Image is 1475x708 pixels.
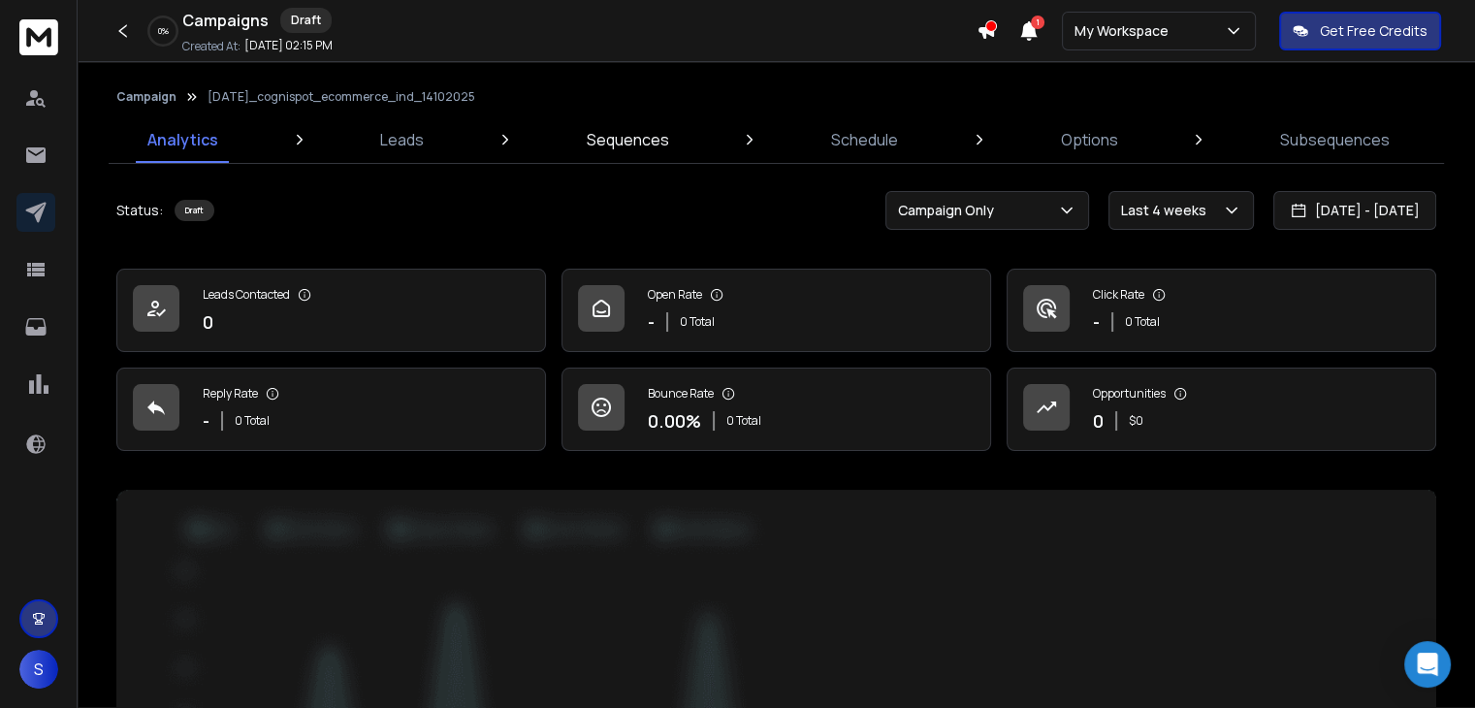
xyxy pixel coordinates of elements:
p: Analytics [147,128,218,151]
a: Opportunities0$0 [1007,368,1436,451]
p: Status: [116,201,163,220]
a: Leads [369,116,435,163]
a: Click Rate-0 Total [1007,269,1436,352]
button: Campaign [116,89,176,105]
div: Draft [175,200,214,221]
a: Subsequences [1268,116,1401,163]
div: Draft [280,8,332,33]
a: Bounce Rate0.00%0 Total [561,368,991,451]
p: Last 4 weeks [1121,201,1214,220]
p: Click Rate [1093,287,1144,303]
p: Campaign Only [898,201,1002,220]
button: S [19,650,58,689]
p: Get Free Credits [1320,21,1427,41]
p: - [203,407,209,434]
p: - [648,308,655,336]
p: Bounce Rate [648,386,714,402]
h1: Campaigns [182,9,269,32]
p: $ 0 [1129,413,1143,429]
p: Leads Contacted [203,287,290,303]
p: 0 Total [726,413,761,429]
p: Sequences [587,128,669,151]
p: 0 Total [235,413,270,429]
p: Reply Rate [203,386,258,402]
div: Open Intercom Messenger [1404,641,1451,688]
p: Created At: [182,39,240,54]
p: Schedule [831,128,898,151]
p: Subsequences [1280,128,1390,151]
p: 0.00 % [648,407,701,434]
a: Analytics [136,116,230,163]
p: 0 [203,308,213,336]
p: Opportunities [1093,386,1166,402]
p: 0 [1093,407,1104,434]
button: Get Free Credits [1279,12,1441,50]
p: 0 % [158,25,169,37]
button: [DATE] - [DATE] [1273,191,1436,230]
p: - [1093,308,1100,336]
a: Reply Rate-0 Total [116,368,546,451]
p: Options [1061,128,1118,151]
p: My Workspace [1074,21,1176,41]
a: Open Rate-0 Total [561,269,991,352]
p: 0 Total [1125,314,1160,330]
a: Options [1049,116,1130,163]
p: 0 Total [680,314,715,330]
a: Sequences [575,116,681,163]
a: Leads Contacted0 [116,269,546,352]
p: Open Rate [648,287,702,303]
a: Schedule [819,116,910,163]
p: [DATE] 02:15 PM [244,38,333,53]
span: 1 [1031,16,1044,29]
p: [DATE]_cognispot_ecommerce_ind_14102025 [208,89,475,105]
p: Leads [380,128,424,151]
